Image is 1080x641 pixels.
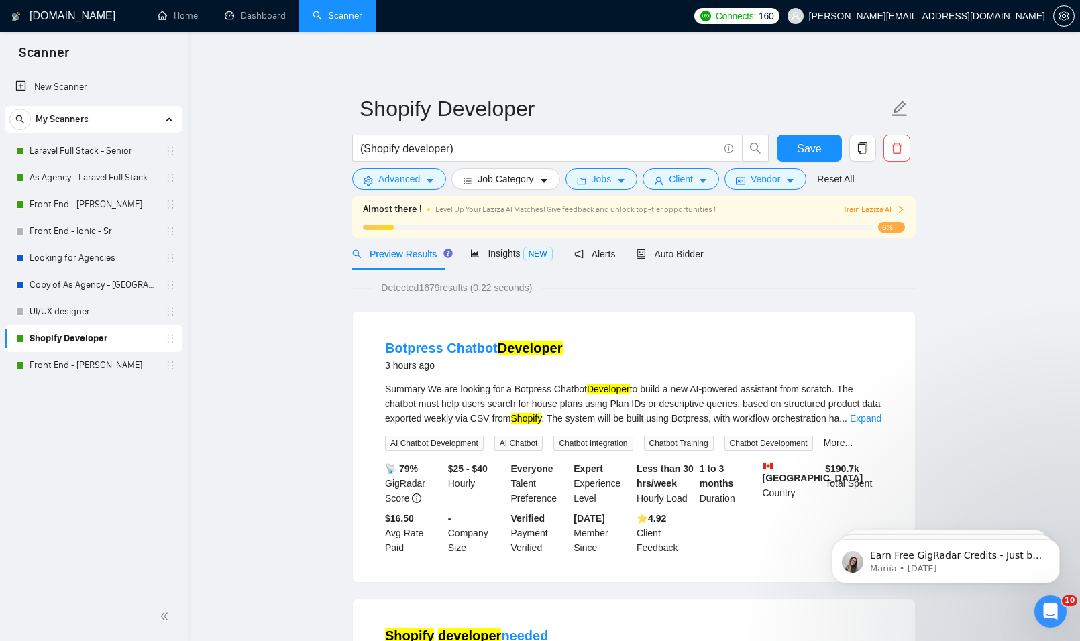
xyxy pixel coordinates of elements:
[643,168,719,190] button: userClientcaret-down
[817,172,854,186] a: Reset All
[158,10,198,21] a: homeHome
[574,463,603,474] b: Expert
[352,249,449,259] span: Preview Results
[763,461,863,483] b: [GEOGRAPHIC_DATA]
[565,168,638,190] button: folderJobscaret-down
[385,382,883,426] div: Summary We are looking for a Botpress Chatbot to build a new AI-powered assistant from scratch. T...
[382,511,445,555] div: Avg Rate Paid
[372,280,541,295] span: Detected 1679 results (0.22 seconds)
[498,341,563,355] mark: Developer
[30,164,157,191] a: As Agency - Laravel Full Stack - Senior
[470,249,480,258] span: area-chart
[5,74,182,101] li: New Scanner
[637,513,666,524] b: ⭐️ 4.92
[511,463,553,474] b: Everyone
[883,135,910,162] button: delete
[445,511,508,555] div: Company Size
[884,142,910,154] span: delete
[382,461,445,506] div: GigRadar Score
[839,413,847,424] span: ...
[5,106,182,379] li: My Scanners
[587,384,630,394] mark: Developer
[378,172,420,186] span: Advanced
[724,144,733,153] span: info-circle
[634,461,697,506] div: Hourly Load
[448,513,451,524] b: -
[553,436,633,451] span: Chatbot Integration
[637,463,694,489] b: Less than 30 hrs/week
[654,176,663,186] span: user
[637,249,703,259] span: Auto Bidder
[571,461,634,506] div: Experience Level
[697,461,760,506] div: Duration
[165,280,176,290] span: holder
[478,172,533,186] span: Job Category
[743,142,768,154] span: search
[637,249,646,259] span: robot
[352,249,362,259] span: search
[616,176,626,186] span: caret-down
[763,461,773,471] img: 🇨🇦
[822,461,885,506] div: Total Spent
[364,176,373,186] span: setting
[165,226,176,237] span: holder
[435,205,716,214] span: Level Up Your Laziza AI Matches! Give feedback and unlock top-tier opportunities !
[165,172,176,183] span: holder
[425,176,435,186] span: caret-down
[352,168,446,190] button: settingAdvancedcaret-down
[812,511,1080,605] iframe: Intercom notifications message
[700,463,734,489] b: 1 to 3 months
[160,609,173,623] span: double-left
[577,176,586,186] span: folder
[165,145,176,156] span: holder
[843,203,905,216] button: Train Laziza AI
[1034,595,1067,628] iframe: Intercom live chat
[698,176,708,186] span: caret-down
[825,463,859,474] b: $ 190.7k
[797,140,821,157] span: Save
[700,11,711,21] img: upwork-logo.png
[716,9,756,23] span: Connects:
[360,92,888,125] input: Scanner name...
[165,199,176,210] span: holder
[165,360,176,371] span: holder
[592,172,612,186] span: Jobs
[760,461,823,506] div: Country
[385,463,418,474] b: 📡 79%
[724,436,813,451] span: Chatbot Development
[511,413,542,424] mark: Shopify
[494,436,543,451] span: AI Chatbot
[878,222,905,233] span: 6%
[385,436,484,451] span: AI Chatbot Development
[644,436,714,451] span: Chatbot Training
[571,511,634,555] div: Member Since
[11,6,21,27] img: logo
[30,352,157,379] a: Front End - [PERSON_NAME]
[1053,11,1075,21] a: setting
[777,135,842,162] button: Save
[8,43,80,71] span: Scanner
[442,247,454,259] div: Tooltip anchor
[508,461,572,506] div: Talent Preference
[9,109,31,130] button: search
[30,245,157,272] a: Looking for Agencies
[225,10,286,21] a: dashboardDashboard
[360,140,718,157] input: Search Freelance Jobs...
[1053,5,1075,27] button: setting
[850,413,881,424] a: Expand
[523,247,553,261] span: NEW
[470,248,552,259] span: Insights
[1054,11,1074,21] span: setting
[448,463,488,474] b: $25 - $40
[30,298,157,325] a: UI/UX designer
[10,115,30,124] span: search
[385,341,563,355] a: Botpress ChatbotDeveloper
[363,202,422,217] span: Almost there !
[786,176,795,186] span: caret-down
[445,461,508,506] div: Hourly
[759,9,773,23] span: 160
